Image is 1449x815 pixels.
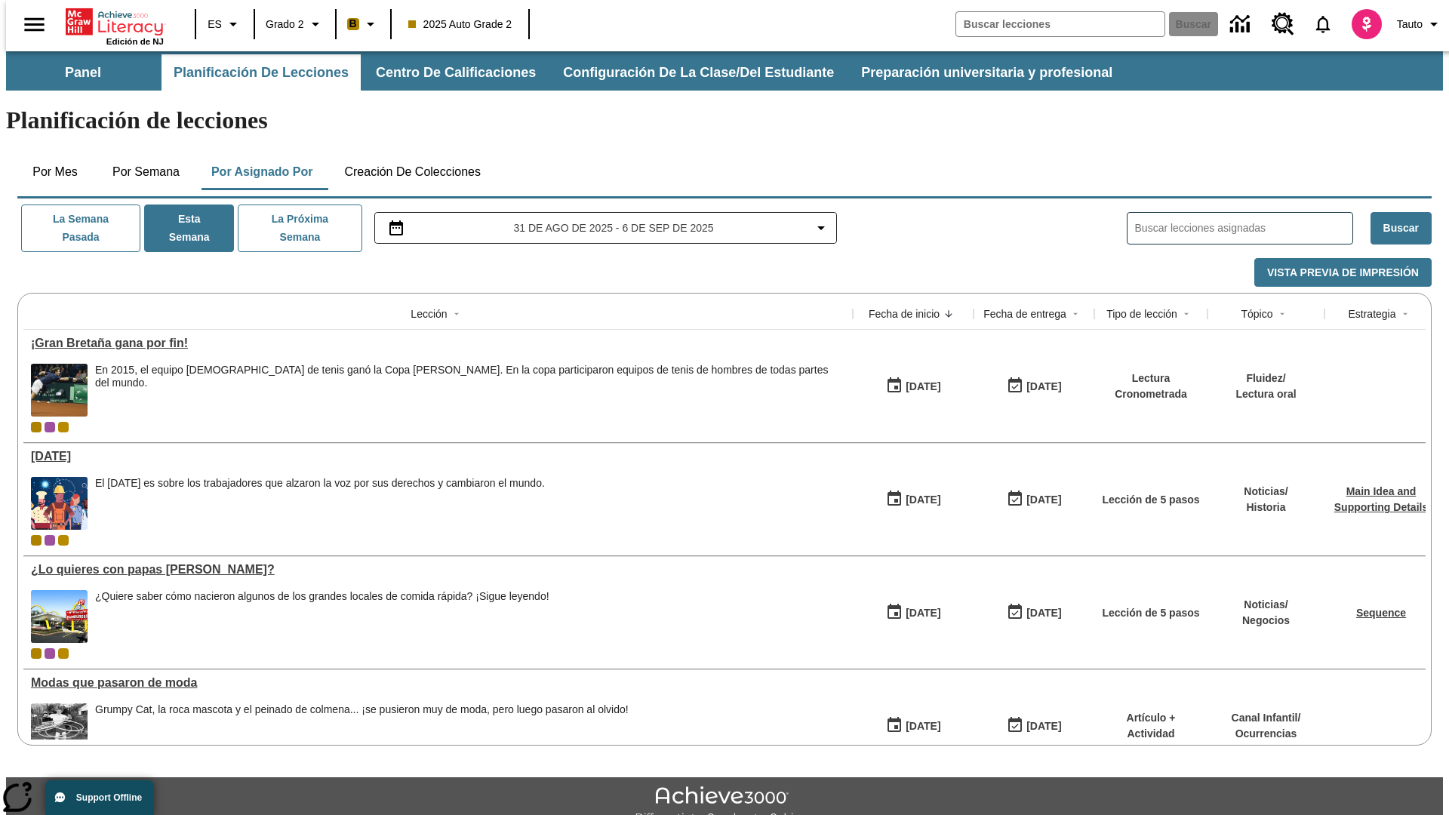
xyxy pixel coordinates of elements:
[1232,726,1301,742] p: Ocurrencias
[208,17,222,32] span: ES
[8,54,158,91] button: Panel
[956,12,1164,36] input: Buscar campo
[906,491,940,509] div: [DATE]
[95,364,845,389] div: En 2015, el equipo [DEMOGRAPHIC_DATA] de tenis ganó la Copa [PERSON_NAME]. En la copa participaro...
[1263,4,1303,45] a: Centro de recursos, Se abrirá en una pestaña nueva.
[31,422,42,432] div: Clase actual
[1221,4,1263,45] a: Centro de información
[1232,710,1301,726] p: Canal Infantil /
[201,11,249,38] button: Lenguaje: ES, Selecciona un idioma
[1254,258,1432,288] button: Vista previa de impresión
[45,535,55,546] div: OL 2025 Auto Grade 3
[1242,597,1290,613] p: Noticias /
[849,54,1124,91] button: Preparación universitaria y profesional
[95,703,629,716] div: Grumpy Cat, la roca mascota y el peinado de colmena... ¡se pusieron muy de moda, pero luego pasar...
[21,205,140,252] button: La semana pasada
[95,590,549,603] div: ¿Quiere saber cómo nacieron algunos de los grandes locales de comida rápida? ¡Sigue leyendo!
[1303,5,1343,44] a: Notificaciones
[1026,717,1061,736] div: [DATE]
[66,5,164,46] div: Portada
[31,450,845,463] a: Día del Trabajo, Lecciones
[1343,5,1391,44] button: Escoja un nuevo avatar
[31,703,88,756] img: foto en blanco y negro de una chica haciendo girar unos hula-hulas en la década de 1950
[1026,377,1061,396] div: [DATE]
[1244,500,1287,515] p: Historia
[31,535,42,546] span: Clase actual
[31,477,88,530] img: una pancarta con fondo azul muestra la ilustración de una fila de diferentes hombres y mujeres co...
[1102,710,1200,742] p: Artículo + Actividad
[1177,305,1195,323] button: Sort
[1242,613,1290,629] p: Negocios
[812,219,830,237] svg: Collapse Date Range Filter
[349,14,357,33] span: B
[95,364,845,417] div: En 2015, el equipo británico de tenis ganó la Copa Davis. En la copa participaron equipos de teni...
[940,305,958,323] button: Sort
[1391,11,1449,38] button: Perfil/Configuración
[31,450,845,463] div: Día del Trabajo
[1235,386,1296,402] p: Lectura oral
[1241,306,1272,321] div: Tópico
[1001,712,1066,740] button: 06/30/26: Último día en que podrá accederse la lección
[1102,371,1200,402] p: Lectura Cronometrada
[1371,212,1432,244] button: Buscar
[260,11,331,38] button: Grado: Grado 2, Elige un grado
[31,364,88,417] img: Tenista británico Andy Murray extendiendo todo su cuerpo para alcanzar una pelota durante un part...
[1066,305,1084,323] button: Sort
[31,676,845,690] a: Modas que pasaron de moda, Lecciones
[45,648,55,659] div: OL 2025 Auto Grade 3
[76,792,142,803] span: Support Offline
[1106,306,1177,321] div: Tipo de lección
[881,372,946,401] button: 09/01/25: Primer día en que estuvo disponible la lección
[869,306,940,321] div: Fecha de inicio
[66,7,164,37] a: Portada
[144,205,234,252] button: Esta semana
[1348,306,1395,321] div: Estrategia
[381,219,831,237] button: Seleccione el intervalo de fechas opción del menú
[1235,371,1296,386] p: Fluidez /
[1334,485,1428,513] a: Main Idea and Supporting Details
[17,154,93,190] button: Por mes
[408,17,512,32] span: 2025 Auto Grade 2
[1026,604,1061,623] div: [DATE]
[983,306,1066,321] div: Fecha de entrega
[95,477,545,490] div: El [DATE] es sobre los trabajadores que alzaron la voz por sus derechos y cambiaron el mundo.
[1135,217,1352,239] input: Buscar lecciones asignadas
[31,337,845,350] a: ¡Gran Bretaña gana por fin!, Lecciones
[1102,605,1199,621] p: Lección de 5 pasos
[58,422,69,432] div: New 2025 class
[881,598,946,627] button: 07/26/25: Primer día en que estuvo disponible la lección
[332,154,493,190] button: Creación de colecciones
[6,106,1443,134] h1: Planificación de lecciones
[45,422,55,432] div: OL 2025 Auto Grade 3
[906,377,940,396] div: [DATE]
[31,676,845,690] div: Modas que pasaron de moda
[95,703,629,756] div: Grumpy Cat, la roca mascota y el peinado de colmena... ¡se pusieron muy de moda, pero luego pasar...
[95,590,549,643] span: ¿Quiere saber cómo nacieron algunos de los grandes locales de comida rápida? ¡Sigue leyendo!
[881,485,946,514] button: 09/01/25: Primer día en que estuvo disponible la lección
[513,220,713,236] span: 31 de ago de 2025 - 6 de sep de 2025
[58,535,69,546] span: New 2025 class
[6,54,1126,91] div: Subbarra de navegación
[1102,492,1199,508] p: Lección de 5 pasos
[1352,9,1382,39] img: avatar image
[266,17,304,32] span: Grado 2
[12,2,57,47] button: Abrir el menú lateral
[45,780,154,815] button: Support Offline
[1001,485,1066,514] button: 09/07/25: Último día en que podrá accederse la lección
[906,604,940,623] div: [DATE]
[238,205,361,252] button: La próxima semana
[1397,17,1423,32] span: Tauto
[31,337,845,350] div: ¡Gran Bretaña gana por fin!
[364,54,548,91] button: Centro de calificaciones
[95,477,545,530] div: El Día del Trabajo es sobre los trabajadores que alzaron la voz por sus derechos y cambiaron el m...
[31,648,42,659] div: Clase actual
[31,590,88,643] img: Uno de los primeros locales de McDonald's, con el icónico letrero rojo y los arcos amarillos.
